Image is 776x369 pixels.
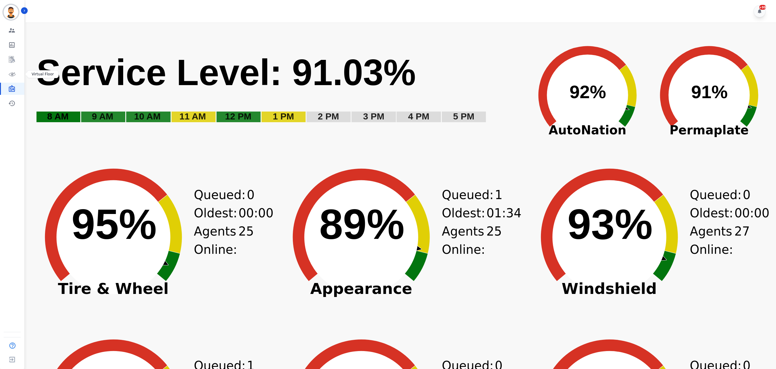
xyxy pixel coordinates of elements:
[495,186,502,204] span: 1
[759,5,766,10] div: +99
[743,186,750,204] span: 0
[134,111,161,121] text: 10 AM
[527,121,648,139] span: AutoNation
[194,222,246,259] div: Agents Online:
[526,286,693,292] span: Windshield
[319,200,404,248] text: 89%
[273,111,294,121] text: 1 PM
[487,222,502,259] span: 25
[278,286,445,292] span: Appearance
[247,186,255,204] span: 0
[442,222,494,259] div: Agents Online:
[363,111,384,121] text: 3 PM
[690,222,742,259] div: Agents Online:
[194,186,240,204] div: Queued:
[691,82,728,102] text: 91%
[453,111,474,121] text: 5 PM
[408,111,429,121] text: 4 PM
[30,286,197,292] span: Tire & Wheel
[648,121,770,139] span: Permaplate
[92,111,113,121] text: 9 AM
[567,200,653,248] text: 93%
[36,52,416,93] text: Service Level: 91.03%
[734,204,769,222] span: 00:00
[47,111,69,121] text: 8 AM
[442,204,487,222] div: Oldest:
[179,111,206,121] text: 11 AM
[194,204,240,222] div: Oldest:
[690,186,736,204] div: Queued:
[442,186,487,204] div: Queued:
[238,204,273,222] span: 00:00
[225,111,251,121] text: 12 PM
[318,111,339,121] text: 2 PM
[487,204,521,222] span: 01:34
[570,82,606,102] text: 92%
[4,5,18,19] img: Bordered avatar
[690,204,736,222] div: Oldest:
[238,222,254,259] span: 25
[734,222,750,259] span: 27
[36,50,523,131] svg: Service Level: 0%
[71,200,157,248] text: 95%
